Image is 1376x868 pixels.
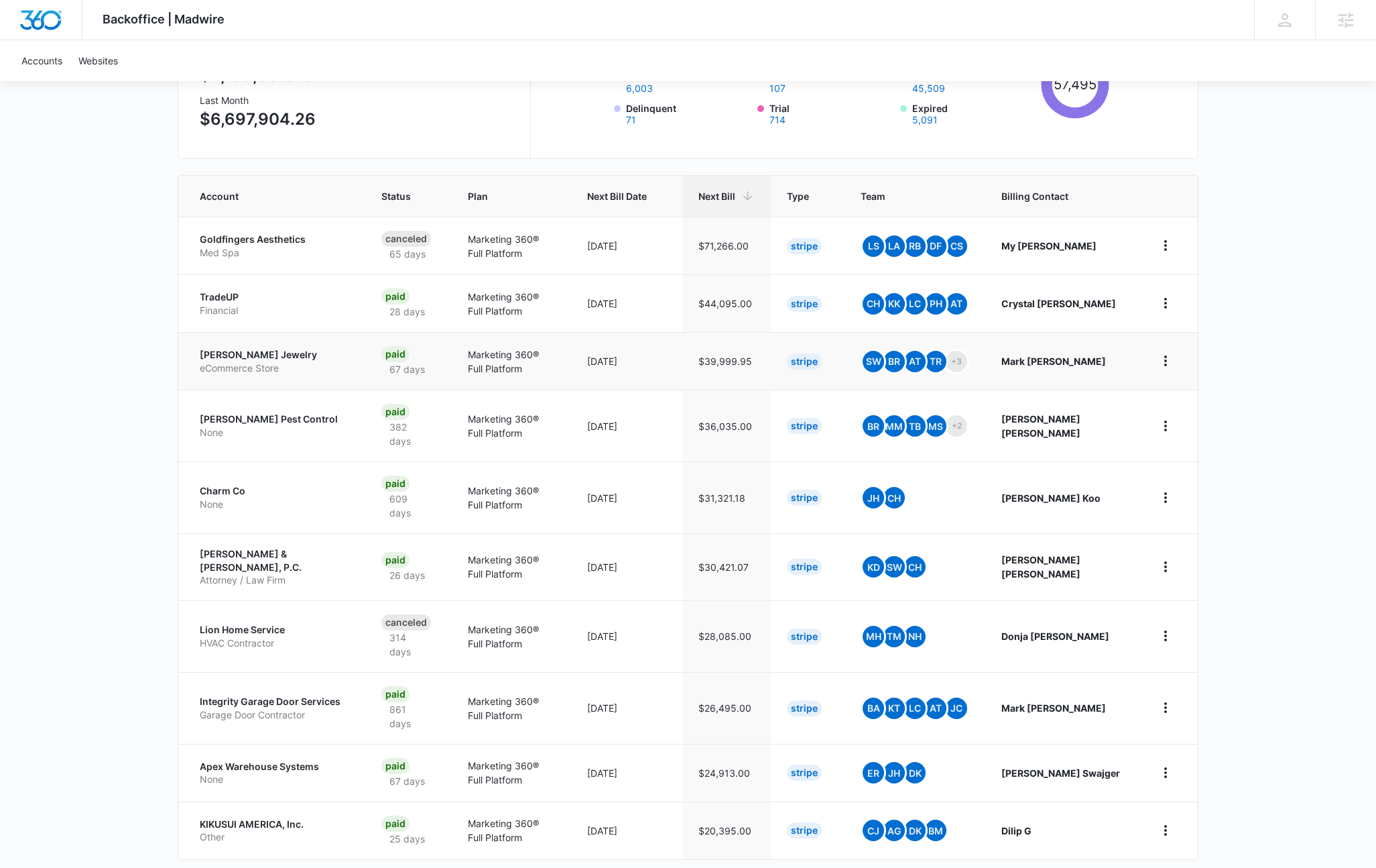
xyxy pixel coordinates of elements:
strong: Mark [PERSON_NAME] [1001,702,1106,714]
td: $39,999.95 [682,332,771,390]
strong: [PERSON_NAME] [PERSON_NAME] [1001,554,1080,580]
p: eCommerce Store [200,362,349,375]
p: Marketing 360® Full Platform [468,694,556,722]
p: 26 days [381,568,433,582]
span: Backoffice | Madwire [103,12,225,26]
button: home [1155,556,1176,578]
p: Goldfingers Aesthetics [200,233,349,246]
a: KIKUSUI AMERICA, Inc.Other [200,818,349,844]
p: Marketing 360® Full Platform [468,622,556,651]
span: Team [861,189,950,203]
span: SW [883,556,905,578]
p: [PERSON_NAME] Pest Control [200,413,349,426]
td: $36,035.00 [682,390,771,462]
div: Stripe [787,490,822,506]
span: CH [904,556,926,578]
span: JH [883,762,905,783]
span: DF [925,235,946,257]
span: CS [946,235,967,257]
p: None [200,498,349,511]
h3: Last Month [200,93,316,107]
div: Paid [381,552,410,568]
button: Canceled [912,84,945,93]
div: Stripe [787,238,822,254]
p: Marketing 360® Full Platform [468,553,556,581]
div: Paid [381,346,410,362]
strong: Donja [PERSON_NAME] [1001,631,1109,642]
span: BR [883,351,905,372]
td: [DATE] [571,390,682,462]
td: $28,085.00 [682,600,771,672]
p: 28 days [381,305,433,319]
p: [PERSON_NAME] Jewelry [200,348,349,362]
span: TB [904,415,926,437]
span: JC [946,698,967,719]
span: BA [863,698,884,719]
p: 609 days [381,492,436,520]
td: $26,495.00 [682,672,771,744]
div: Stripe [787,559,822,575]
p: Attorney / Law Firm [200,574,349,587]
a: [PERSON_NAME] JewelryeCommerce Store [200,348,349,374]
div: Canceled [381,614,431,631]
button: home [1155,292,1176,314]
button: home [1155,820,1176,841]
span: JH [863,487,884,508]
div: Stripe [787,354,822,370]
span: Next Bill Date [587,189,647,203]
td: [DATE] [571,462,682,533]
span: LA [883,235,905,257]
span: RB [904,235,926,257]
p: 65 days [381,247,434,261]
span: Account [200,189,330,203]
button: home [1155,762,1176,783]
p: TradeUP [200,290,349,304]
p: Other [200,830,349,844]
button: Trial [769,115,786,125]
button: home [1155,235,1176,256]
p: Marketing 360® Full Platform [468,412,556,440]
p: KIKUSUI AMERICA, Inc. [200,818,349,831]
span: PH [925,293,946,315]
p: HVAC Contractor [200,637,349,650]
td: [DATE] [571,332,682,390]
a: Integrity Garage Door ServicesGarage Door Contractor [200,695,349,721]
p: Financial [200,304,349,317]
div: Paid [381,476,410,492]
button: Expired [912,115,938,125]
a: Websites [70,40,126,81]
p: Apex Warehouse Systems [200,760,349,773]
span: MM [883,415,905,437]
p: $6,697,904.26 [200,107,316,131]
button: home [1155,350,1176,372]
div: Paid [381,404,410,420]
span: LC [904,698,926,719]
a: Lion Home ServiceHVAC Contractor [200,623,349,649]
button: home [1155,625,1176,647]
a: Accounts [13,40,70,81]
button: home [1155,415,1176,437]
p: Marketing 360® Full Platform [468,232,556,260]
p: Marketing 360® Full Platform [468,484,556,512]
div: Stripe [787,629,822,645]
strong: Crystal [PERSON_NAME] [1001,298,1116,309]
p: Lion Home Service [200,623,349,637]
a: [PERSON_NAME] & [PERSON_NAME], P.C.Attorney / Law Firm [200,547,349,587]
span: Next Bill [698,189,735,203]
button: home [1155,697,1176,718]
td: $71,266.00 [682,217,771,274]
p: None [200,426,349,439]
label: Past Due [769,70,893,93]
span: TR [925,351,946,372]
td: [DATE] [571,533,682,600]
span: AT [925,698,946,719]
span: MH [863,626,884,647]
button: Paid [626,84,653,93]
span: Type [787,189,809,203]
td: [DATE] [571,802,682,859]
a: [PERSON_NAME] Pest ControlNone [200,413,349,439]
button: home [1155,487,1176,508]
a: Goldfingers AestheticsMed Spa [200,233,349,259]
a: TradeUPFinancial [200,290,349,317]
a: Charm CoNone [200,484,349,510]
